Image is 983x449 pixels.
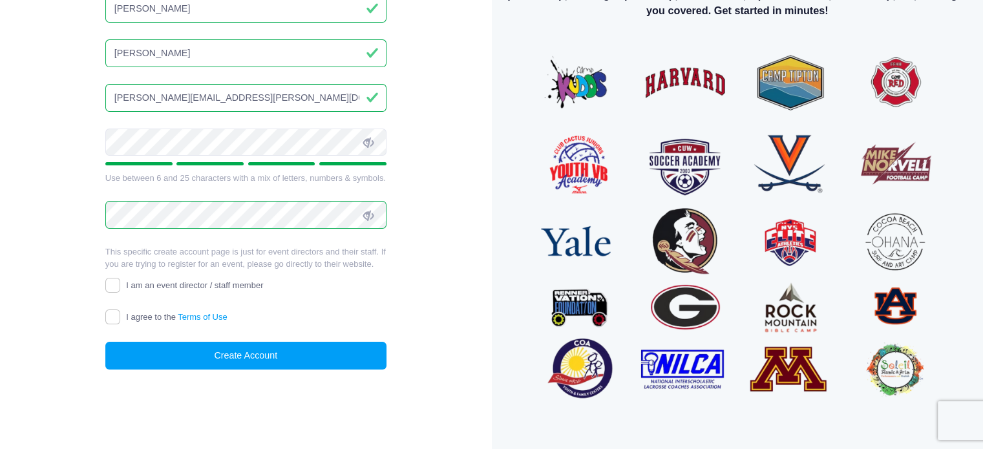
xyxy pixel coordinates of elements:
[105,245,386,271] p: This specific create account page is just for event directors and their staff. If you are trying ...
[178,312,227,322] a: Terms of Use
[105,342,386,370] button: Create Account
[105,84,386,112] input: Email
[105,309,120,324] input: I agree to theTerms of Use
[105,172,386,185] div: Use between 6 and 25 characters with a mix of letters, numbers & symbols.
[105,39,386,67] input: Last Name
[126,280,263,290] span: I am an event director / staff member
[126,312,227,322] span: I agree to the
[105,278,120,293] input: I am an event director / staff member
